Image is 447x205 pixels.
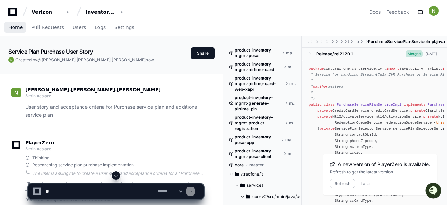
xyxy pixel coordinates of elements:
div: [DATE] [426,51,437,56]
span: @ [37,57,42,62]
span: product-inventory-mgmt-posa [235,47,280,59]
span: core [235,162,244,168]
span: implements [404,103,425,107]
span: master [289,120,296,126]
svg: Directory [235,170,239,178]
span: Merged [406,50,423,57]
span: PlayerZero [25,141,54,145]
span: product-inventory-mgmt-product-registration [235,115,283,131]
div: Welcome [7,28,128,39]
span: master [289,101,296,106]
span: import [386,67,399,71]
button: Start new chat [119,54,128,63]
span: Created by [15,57,154,63]
span: services [317,39,318,45]
span: now [146,57,154,62]
span: 5 minutes ago [25,146,51,151]
span: private [319,127,335,131]
span: service [358,39,359,45]
a: Logs [95,20,106,36]
button: Later [360,181,371,186]
span: private [317,109,332,113]
span: product-inventory-posa-cpp [235,134,280,145]
a: Pull Requests [31,20,64,36]
app-text-character-animate: Service Plan Purchase User Story [8,48,93,55]
span: product-inventory-mgmt-airtime-card [235,61,282,73]
img: PlayerZero [7,7,21,21]
div: Release/rel21 20 1 [316,51,353,57]
span: product-inventory-mgmt-posa-client [235,148,282,159]
img: ACg8ocIiWXJC7lEGJNqNt4FHmPVymFM05ITMeS-frqobA_m8IZ6TxA=s96-c [429,6,439,16]
button: /tracfone/it [229,169,296,180]
span: PurchaseServicePlanServiceImpl [337,103,401,107]
button: Verizon [29,6,74,18]
div: We're offline, but we'll be back soon! [24,59,102,65]
span: Researching service plan purchase implementation [32,162,134,168]
button: Share [191,47,215,59]
button: Refresh [330,179,355,188]
span: 5 minutes ago [25,93,51,98]
a: Docs [369,8,381,15]
div: Verizon [32,8,62,15]
span: package [309,67,324,71]
a: Users [73,20,86,36]
span: public [309,103,322,107]
img: 1756235613930-3d25f9e4-fa56-45dd-b3ad-e072dfbd1548 [7,52,20,65]
div: Start new chat [24,52,115,59]
span: tracfone [307,39,309,45]
span: master [288,151,297,157]
div: The user is asking me to create a user story and acceptance criteria for a "Purchase service plan... [32,171,204,176]
span: product-inventory-mgmt-generate-airtime-pin [235,95,283,112]
span: Users [73,25,86,29]
iframe: Open customer support [425,182,443,201]
img: ACg8ocIiWXJC7lEGJNqNt4FHmPVymFM05ITMeS-frqobA_m8IZ6TxA=s96-c [11,88,21,97]
span: Settings [114,25,134,29]
span: PurchaseServicePlanServiceImpl.java [368,39,445,45]
button: Inventory Management [83,6,128,18]
span: tracfone [348,39,349,45]
span: master [249,162,264,168]
span: [PERSON_NAME].[PERSON_NAME].[PERSON_NAME] [42,57,146,62]
span: private [410,109,425,113]
p: User story and acceptance criteria for Purchase service plan and additional service plan [25,103,204,119]
span: Logs [95,25,106,29]
span: Home [8,25,23,29]
span: private [423,115,438,119]
span: master [288,64,296,70]
div: Refresh to get the latest version. [330,169,430,175]
span: A new version of PlayerZero is available. [338,161,430,168]
span: Pull Requests [31,25,64,29]
a: Home [8,20,23,36]
span: product-inventory-mgmt-airtime-card-web-xapi [235,75,284,92]
button: Feedback [386,8,409,15]
span: this [436,121,445,125]
span: master [286,50,296,56]
span: class [324,103,335,107]
div: Inventory Management [85,8,116,15]
span: @author [313,84,328,89]
a: Settings [114,20,134,36]
span: Pylon [70,74,85,79]
span: master [289,81,296,87]
span: [PERSON_NAME].[PERSON_NAME].[PERSON_NAME] [25,87,161,93]
span: master [285,137,296,143]
a: Powered byPylon [49,73,85,79]
span: private [317,115,332,119]
span: Thinking [32,155,49,161]
span: cbo-v2 [324,39,325,45]
img: ACg8ocIiWXJC7lEGJNqNt4FHmPVymFM05ITMeS-frqobA_m8IZ6TxA=s96-c [8,57,14,63]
